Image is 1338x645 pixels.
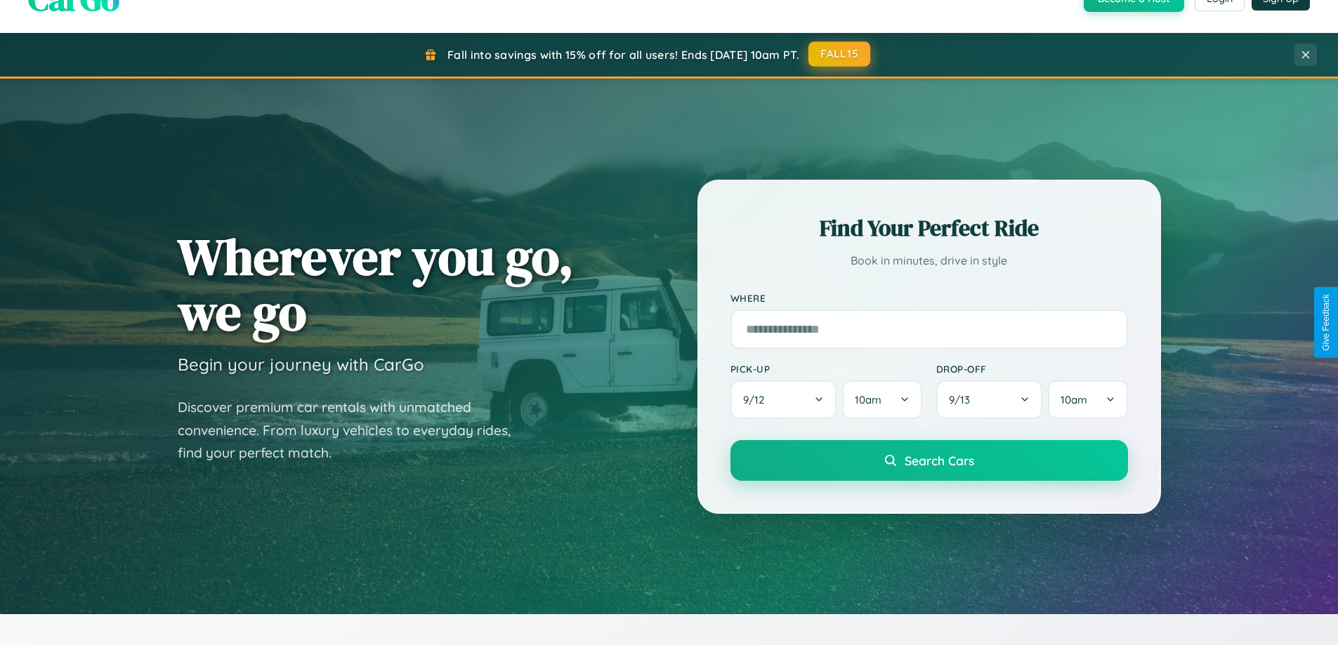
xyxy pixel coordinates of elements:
[936,363,1128,375] label: Drop-off
[743,393,771,406] span: 9 / 12
[842,380,921,419] button: 10am
[1048,380,1127,419] button: 10am
[447,48,799,62] span: Fall into savings with 15% off for all users! Ends [DATE] 10am PT.
[1061,393,1087,406] span: 10am
[730,292,1128,304] label: Where
[1321,294,1331,351] div: Give Feedback
[949,393,977,406] span: 9 / 13
[178,229,574,340] h1: Wherever you go, we go
[730,380,837,419] button: 9/12
[730,363,922,375] label: Pick-up
[178,396,529,465] p: Discover premium car rentals with unmatched convenience. From luxury vehicles to everyday rides, ...
[730,213,1128,244] h2: Find Your Perfect Ride
[730,440,1128,481] button: Search Cars
[730,251,1128,271] p: Book in minutes, drive in style
[808,41,870,67] button: FALL15
[905,453,974,468] span: Search Cars
[936,380,1043,419] button: 9/13
[178,354,424,375] h3: Begin your journey with CarGo
[855,393,881,406] span: 10am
